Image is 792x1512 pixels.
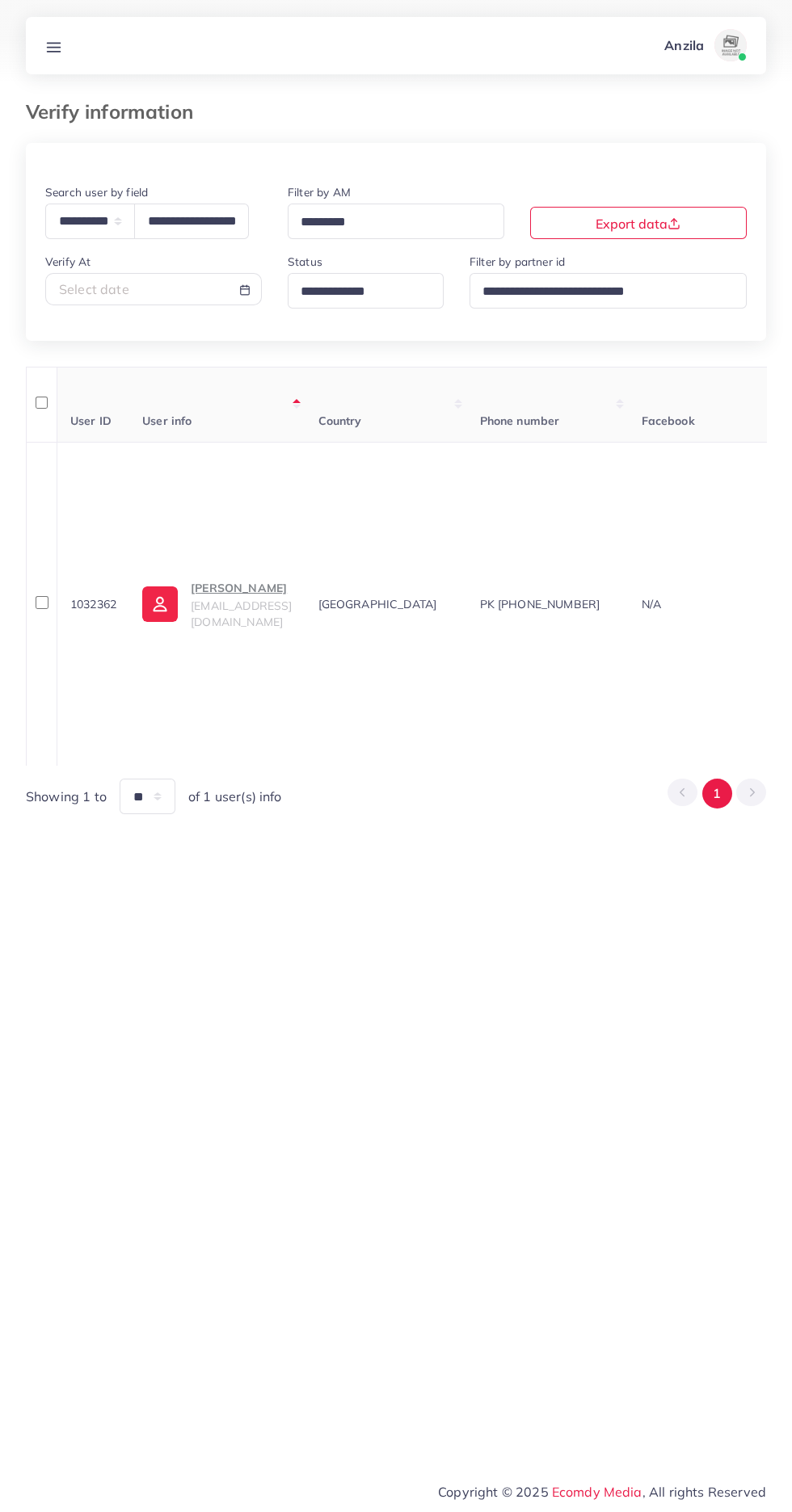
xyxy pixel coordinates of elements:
[714,29,747,61] img: avatar
[45,184,148,200] label: Search user by field
[668,779,766,808] ul: Pagination
[191,598,292,629] span: [EMAIL_ADDRESS][DOMAIN_NAME]
[480,414,560,428] span: Phone number
[142,586,178,622] img: ic-user-info.36bf1079.svg
[530,207,747,239] button: Export data
[288,184,351,200] label: Filter by AM
[142,414,192,428] span: User info
[288,273,444,308] div: Search for option
[552,1484,642,1500] a: Ecomdy Media
[288,254,322,270] label: Status
[142,578,292,631] a: [PERSON_NAME][EMAIL_ADDRESS][DOMAIN_NAME]
[318,414,362,428] span: Country
[70,597,116,611] span: 1032362
[642,597,661,611] span: N/A
[295,279,423,304] input: Search for option
[480,597,600,611] span: PK [PHONE_NUMBER]
[642,1482,766,1501] span: , All rights Reserved
[664,36,704,55] p: Anzila
[702,779,732,808] button: Go to page 1
[295,210,483,235] input: Search for option
[642,414,695,428] span: Facebook
[188,787,282,806] span: of 1 user(s) info
[318,597,437,611] span: [GEOGRAPHIC_DATA]
[470,254,565,270] label: Filter by partner id
[70,414,112,428] span: User ID
[45,254,91,270] label: Verify At
[288,204,504,238] div: Search for option
[26,100,206,124] h3: Verify information
[477,279,726,304] input: Search for option
[438,1482,766,1501] span: Copyright © 2025
[191,578,292,598] p: [PERSON_NAME]
[655,29,753,61] a: Anzilaavatar
[26,787,107,806] span: Showing 1 to
[59,281,129,297] span: Select date
[596,216,680,232] span: Export data
[470,273,747,308] div: Search for option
